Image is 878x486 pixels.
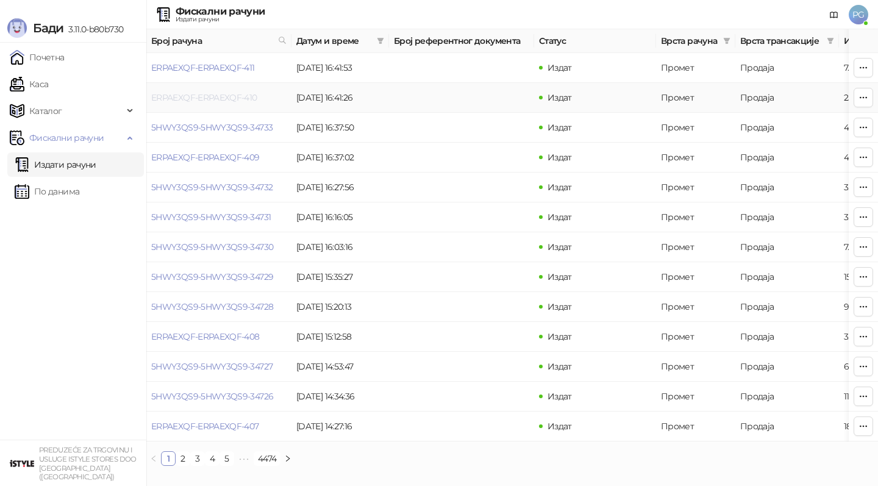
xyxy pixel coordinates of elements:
[151,122,273,133] a: 5HWY3QS9-5HWY3QS9-34733
[151,391,273,402] a: 5HWY3QS9-5HWY3QS9-34726
[151,92,257,103] a: ERPAEXQF-ERPAEXQF-410
[291,173,389,202] td: [DATE] 16:27:56
[656,292,735,322] td: Промет
[735,202,839,232] td: Продаја
[548,331,572,342] span: Издат
[548,62,572,73] span: Издат
[146,451,161,466] button: left
[291,412,389,441] td: [DATE] 14:27:16
[548,212,572,223] span: Издат
[10,72,48,96] a: Каса
[656,113,735,143] td: Промет
[10,451,34,476] img: 64x64-companyLogo-77b92cf4-9946-4f36-9751-bf7bb5fd2c7d.png
[548,152,572,163] span: Издат
[656,29,735,53] th: Врста рачуна
[656,232,735,262] td: Промет
[548,361,572,372] span: Издат
[146,382,291,412] td: 5HWY3QS9-5HWY3QS9-34726
[548,122,572,133] span: Издат
[291,202,389,232] td: [DATE] 16:16:05
[296,34,372,48] span: Датум и време
[254,451,280,466] li: 4474
[735,292,839,322] td: Продаја
[548,271,572,282] span: Издат
[220,452,234,465] a: 5
[39,446,137,481] small: PREDUZEĆE ZA TRGOVINU I USLUGE ISTYLE STORES DOO [GEOGRAPHIC_DATA] ([GEOGRAPHIC_DATA])
[234,451,254,466] span: •••
[827,37,834,45] span: filter
[291,262,389,292] td: [DATE] 15:35:27
[162,452,175,465] a: 1
[548,421,572,432] span: Издат
[176,451,190,466] li: 2
[656,202,735,232] td: Промет
[735,29,839,53] th: Врста трансакције
[656,143,735,173] td: Промет
[146,113,291,143] td: 5HWY3QS9-5HWY3QS9-34733
[291,322,389,352] td: [DATE] 15:12:58
[150,455,157,462] span: left
[291,382,389,412] td: [DATE] 14:34:36
[29,126,104,150] span: Фискални рачуни
[291,143,389,173] td: [DATE] 16:37:02
[151,34,273,48] span: Број рачуна
[389,29,534,53] th: Број референтног документа
[735,232,839,262] td: Продаја
[161,451,176,466] li: 1
[146,292,291,322] td: 5HWY3QS9-5HWY3QS9-34728
[280,451,295,466] button: right
[656,382,735,412] td: Промет
[176,16,265,23] div: Издати рачуни
[291,232,389,262] td: [DATE] 16:03:16
[735,352,839,382] td: Продаја
[374,32,387,50] span: filter
[234,451,254,466] li: Следећих 5 Страна
[151,152,260,163] a: ERPAEXQF-ERPAEXQF-409
[735,322,839,352] td: Продаја
[534,29,656,53] th: Статус
[63,24,123,35] span: 3.11.0-b80b730
[151,301,273,312] a: 5HWY3QS9-5HWY3QS9-34728
[205,451,220,466] li: 4
[735,412,839,441] td: Продаја
[291,83,389,113] td: [DATE] 16:41:26
[377,37,384,45] span: filter
[205,452,219,465] a: 4
[548,301,572,312] span: Издат
[146,202,291,232] td: 5HWY3QS9-5HWY3QS9-34731
[190,451,205,466] li: 3
[723,37,730,45] span: filter
[656,262,735,292] td: Промет
[254,452,280,465] a: 4474
[146,352,291,382] td: 5HWY3QS9-5HWY3QS9-34727
[656,352,735,382] td: Промет
[176,7,265,16] div: Фискални рачуни
[15,152,96,177] a: Издати рачуни
[291,113,389,143] td: [DATE] 16:37:50
[10,45,65,70] a: Почетна
[146,262,291,292] td: 5HWY3QS9-5HWY3QS9-34729
[291,352,389,382] td: [DATE] 14:53:47
[656,412,735,441] td: Промет
[291,292,389,322] td: [DATE] 15:20:13
[735,83,839,113] td: Продаја
[146,412,291,441] td: ERPAEXQF-ERPAEXQF-407
[284,455,291,462] span: right
[220,451,234,466] li: 5
[656,53,735,83] td: Промет
[548,241,572,252] span: Издат
[146,143,291,173] td: ERPAEXQF-ERPAEXQF-409
[146,53,291,83] td: ERPAEXQF-ERPAEXQF-411
[849,5,868,24] span: PG
[656,83,735,113] td: Промет
[146,83,291,113] td: ERPAEXQF-ERPAEXQF-410
[146,29,291,53] th: Број рачуна
[151,361,273,372] a: 5HWY3QS9-5HWY3QS9-34727
[656,173,735,202] td: Промет
[548,92,572,103] span: Издат
[735,173,839,202] td: Продаја
[7,18,27,38] img: Logo
[151,271,273,282] a: 5HWY3QS9-5HWY3QS9-34729
[146,451,161,466] li: Претходна страна
[735,382,839,412] td: Продаја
